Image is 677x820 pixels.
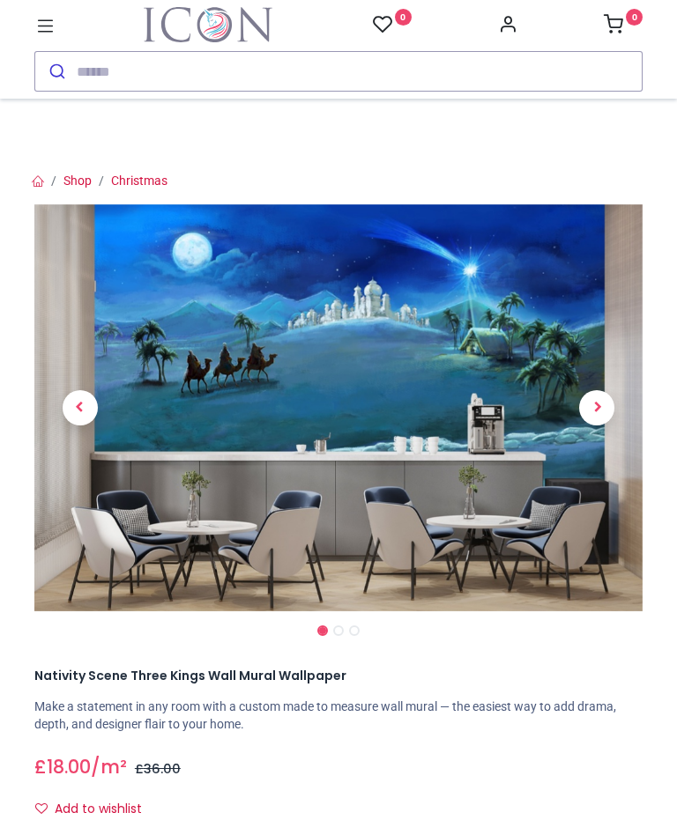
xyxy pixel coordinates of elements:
[34,204,643,611] img: Nativity Scene Three Kings Wall Mural Wallpaper
[373,14,412,36] a: 0
[144,760,181,778] span: 36.00
[144,7,272,42] a: Logo of Icon Wall Stickers
[47,754,91,779] span: 18.00
[35,802,48,815] i: Add to wishlist
[91,754,127,779] span: /m²
[34,265,126,550] a: Previous
[63,174,92,188] a: Shop
[63,390,98,425] span: Previous
[144,7,272,42] img: Icon Wall Stickers
[35,52,77,91] button: Submit
[34,668,643,685] h1: Nativity Scene Three Kings Wall Mural Wallpaper
[498,19,517,33] a: Account Info
[552,265,644,550] a: Next
[604,19,643,33] a: 0
[34,755,91,780] span: £
[111,174,167,188] a: Christmas
[626,9,643,26] sup: 0
[135,760,181,778] span: £
[579,390,614,425] span: Next
[34,698,643,733] p: Make a statement in any room with a custom made to measure wall mural — the easiest way to add dr...
[395,9,412,26] sup: 0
